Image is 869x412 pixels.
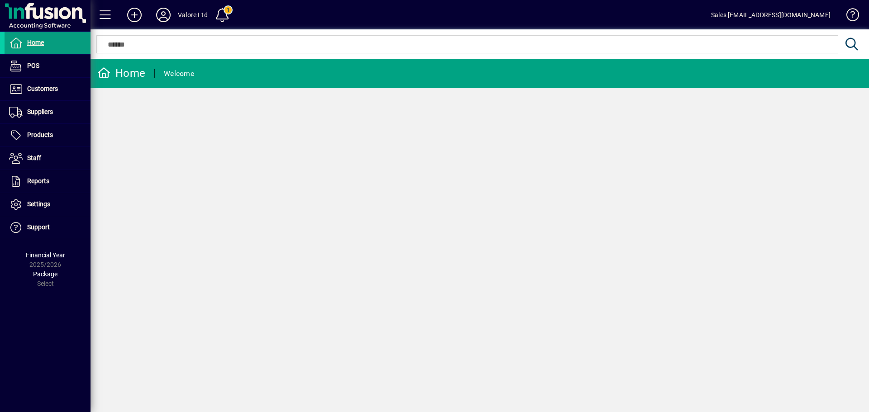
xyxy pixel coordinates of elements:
div: Home [97,66,145,81]
a: Products [5,124,91,147]
span: POS [27,62,39,69]
a: Settings [5,193,91,216]
a: Suppliers [5,101,91,123]
button: Add [120,7,149,23]
a: Reports [5,170,91,193]
span: Package [33,270,57,278]
span: Customers [27,85,58,92]
span: Reports [27,177,49,185]
button: Profile [149,7,178,23]
span: Products [27,131,53,138]
a: Customers [5,78,91,100]
a: POS [5,55,91,77]
span: Financial Year [26,251,65,259]
span: Settings [27,200,50,208]
a: Knowledge Base [840,2,858,31]
span: Suppliers [27,108,53,115]
a: Support [5,216,91,239]
span: Home [27,39,44,46]
div: Welcome [164,66,194,81]
a: Staff [5,147,91,170]
span: Support [27,223,50,231]
span: Staff [27,154,41,161]
div: Valore Ltd [178,8,208,22]
div: Sales [EMAIL_ADDRESS][DOMAIN_NAME] [711,8,831,22]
